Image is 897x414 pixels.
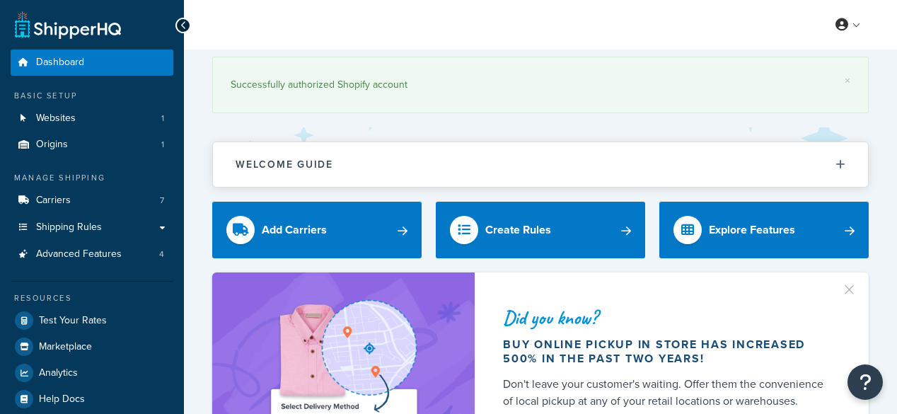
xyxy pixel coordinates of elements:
div: Add Carriers [262,220,327,240]
a: Shipping Rules [11,214,173,241]
div: Successfully authorized Shopify account [231,75,850,95]
span: 1 [161,139,164,151]
a: Dashboard [11,50,173,76]
a: Add Carriers [212,202,422,258]
span: Dashboard [36,57,84,69]
div: Basic Setup [11,90,173,102]
div: Did you know? [503,308,835,328]
div: Buy online pickup in store has increased 500% in the past two years! [503,338,835,366]
div: Resources [11,292,173,304]
a: Websites1 [11,105,173,132]
a: Advanced Features4 [11,241,173,268]
div: Don't leave your customer's waiting. Offer them the convenience of local pickup at any of your re... [503,376,835,410]
div: Manage Shipping [11,172,173,184]
button: Open Resource Center [847,364,883,400]
a: Test Your Rates [11,308,173,333]
span: Websites [36,113,76,125]
div: Create Rules [485,220,551,240]
a: Create Rules [436,202,645,258]
span: 7 [160,195,164,207]
span: Marketplace [39,341,92,353]
a: Explore Features [659,202,869,258]
button: Welcome Guide [213,142,868,187]
span: Origins [36,139,68,151]
li: Websites [11,105,173,132]
span: Help Docs [39,393,85,406]
a: Origins1 [11,132,173,158]
li: Advanced Features [11,241,173,268]
span: Shipping Rules [36,222,102,234]
span: 1 [161,113,164,125]
div: Explore Features [709,220,795,240]
a: Carriers7 [11,188,173,214]
a: × [845,75,850,86]
li: Carriers [11,188,173,214]
span: 4 [159,248,164,260]
a: Help Docs [11,386,173,412]
li: Origins [11,132,173,158]
a: Marketplace [11,334,173,360]
span: Advanced Features [36,248,122,260]
span: Carriers [36,195,71,207]
h2: Welcome Guide [236,159,333,170]
a: Analytics [11,360,173,386]
span: Analytics [39,367,78,379]
span: Test Your Rates [39,315,107,327]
